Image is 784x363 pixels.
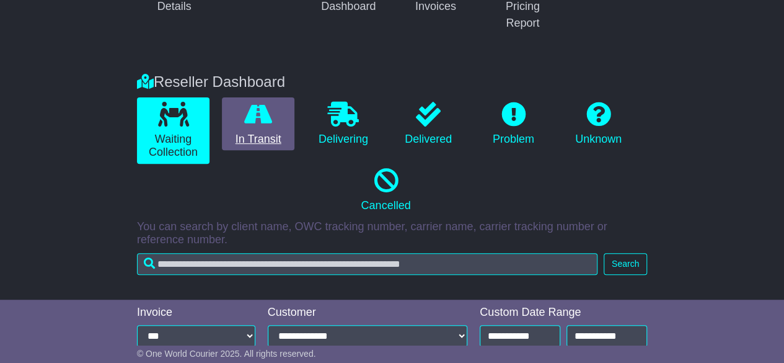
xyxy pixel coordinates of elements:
div: Custom Date Range [480,306,647,320]
div: Invoice [137,306,255,320]
a: Problem [477,97,550,151]
button: Search [604,253,647,275]
p: You can search by client name, OWC tracking number, carrier name, carrier tracking number or refe... [137,220,647,247]
a: Cancelled [137,164,635,217]
a: Delivering [307,97,379,151]
span: © One World Courier 2025. All rights reserved. [137,349,316,359]
div: Reseller Dashboard [131,73,653,91]
a: In Transit [222,97,294,151]
a: Unknown [562,97,635,151]
div: Customer [268,306,468,320]
a: Delivered [392,97,464,151]
a: Waiting Collection [137,97,209,164]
